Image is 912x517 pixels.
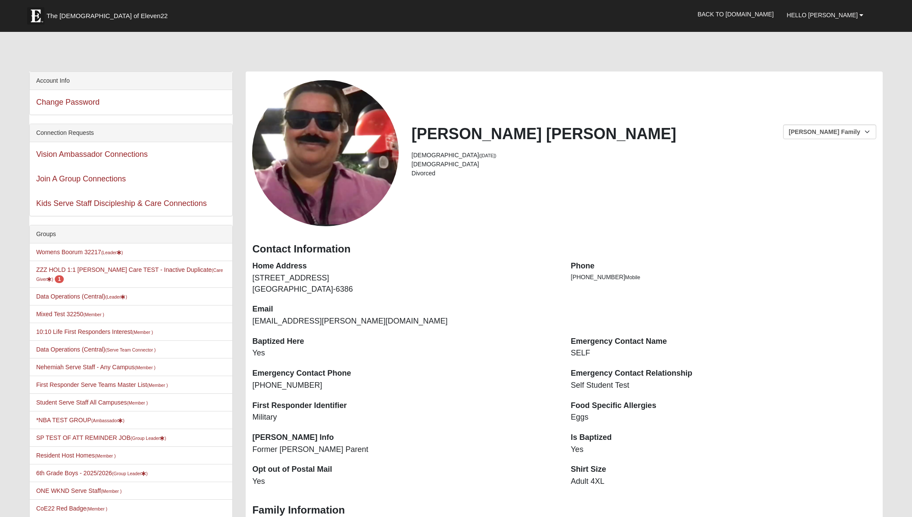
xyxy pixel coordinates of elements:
dd: Military [252,412,558,423]
div: Connection Requests [30,124,233,142]
small: (Group Leader ) [112,471,148,476]
a: Nehemiah Serve Staff - Any Campus(Member ) [36,364,156,371]
dd: Adult 4XL [571,476,876,487]
li: [PHONE_NUMBER] [571,273,876,282]
dt: Food Specific Allergies [571,400,876,411]
li: [DEMOGRAPHIC_DATA] [412,151,876,160]
dt: Emergency Contact Name [571,336,876,347]
a: Mixed Test 32250(Member ) [36,311,104,318]
dd: [STREET_ADDRESS] [GEOGRAPHIC_DATA]-6386 [252,273,558,295]
dd: Yes [252,476,558,487]
a: Kids Serve Staff Discipleship & Care Connections [36,199,207,208]
a: SP TEST OF ATT REMINDER JOB(Group Leader) [36,434,166,441]
span: number of pending members [55,275,64,283]
dt: Emergency Contact Relationship [571,368,876,379]
h3: Contact Information [252,243,876,255]
dt: Is Baptized [571,432,876,443]
small: (Member ) [132,330,153,335]
dt: Home Address [252,261,558,272]
a: Womens Boorum 32217(Leader) [36,249,123,255]
a: Join A Group Connections [36,174,126,183]
dd: Yes [252,348,558,359]
a: Resident Host Homes(Member ) [36,452,116,459]
a: Data Operations (Central)(Serve Team Connector ) [36,346,156,353]
a: Change Password [36,98,100,106]
dd: [PHONE_NUMBER] [252,380,558,391]
a: Vision Ambassador Connections [36,150,148,159]
div: Account Info [30,72,233,90]
dd: Former [PERSON_NAME] Parent [252,444,558,455]
dt: Email [252,304,558,315]
a: *NBA TEST GROUP(Ambassador) [36,417,125,424]
small: (Member ) [83,312,104,317]
small: (Leader ) [105,294,127,299]
dd: Self Student Test [571,380,876,391]
dt: Baptized Here [252,336,558,347]
dt: [PERSON_NAME] Info [252,432,558,443]
a: 6th Grade Boys - 2025/2026(Group Leader) [36,470,148,477]
dd: [EMAIL_ADDRESS][PERSON_NAME][DOMAIN_NAME] [252,316,558,327]
li: [DEMOGRAPHIC_DATA] [412,160,876,169]
div: Groups [30,225,233,243]
a: 10:10 Life First Responders Interest(Member ) [36,328,153,335]
dd: Yes [571,444,876,455]
a: Data Operations (Central)(Leader) [36,293,127,300]
dt: First Responder Identifier [252,400,558,411]
dt: Emergency Contact Phone [252,368,558,379]
h2: [PERSON_NAME] [PERSON_NAME] [412,125,876,143]
small: (Ambassador ) [91,418,125,423]
small: (Serve Team Connector ) [105,347,156,352]
small: (Member ) [101,489,122,494]
a: View Fullsize Photo [252,80,398,226]
li: Divorced [412,169,876,178]
a: ONE WKND Serve Staff(Member ) [36,487,122,494]
span: Hello [PERSON_NAME] [787,12,858,19]
img: Eleven22 logo [27,7,44,25]
small: (Member ) [95,453,116,458]
a: ZZZ HOLD 1:1 [PERSON_NAME] Care TEST - Inactive Duplicate(Care Giver) 1 [36,266,223,282]
small: (Member ) [127,400,148,405]
span: The [DEMOGRAPHIC_DATA] of Eleven22 [47,12,168,20]
small: (Leader ) [101,250,123,255]
a: Back to [DOMAIN_NAME] [691,3,780,25]
a: First Responder Serve Teams Master List(Member ) [36,381,168,388]
small: (Member ) [147,383,168,388]
small: ([DATE]) [479,153,496,158]
dd: Eggs [571,412,876,423]
dt: Phone [571,261,876,272]
dd: SELF [571,348,876,359]
a: Hello [PERSON_NAME] [780,4,870,26]
small: (Member ) [134,365,155,370]
span: Mobile [625,274,640,280]
small: (Group Leader ) [131,436,166,441]
dt: Opt out of Postal Mail [252,464,558,475]
dt: Shirt Size [571,464,876,475]
a: Student Serve Staff All Campuses(Member ) [36,399,148,406]
a: The [DEMOGRAPHIC_DATA] of Eleven22 [23,3,195,25]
